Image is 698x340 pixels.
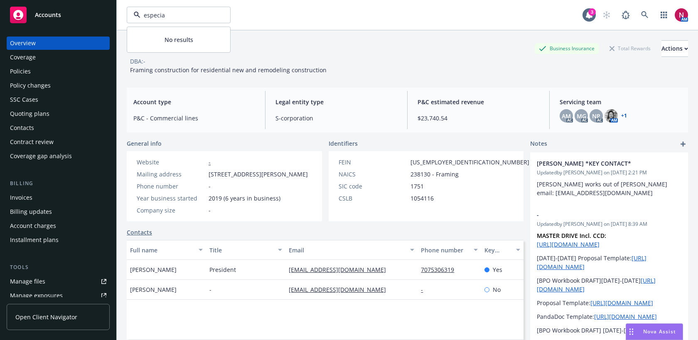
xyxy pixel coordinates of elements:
a: Contacts [7,121,110,135]
div: Website [137,158,205,166]
span: - [209,182,211,191]
div: Drag to move [626,324,637,340]
span: Framing construction for residential new and remodeling construction [130,66,327,74]
div: Company size [137,206,205,215]
a: Quoting plans [7,107,110,120]
span: [PERSON_NAME] works out of [PERSON_NAME] email: [EMAIL_ADDRESS][DOMAIN_NAME] [537,180,669,197]
a: - [209,158,211,166]
a: Account charges [7,219,110,232]
div: Tools [7,263,110,272]
div: Manage exposures [10,289,63,302]
div: Manage files [10,275,45,288]
span: - [209,285,211,294]
div: Contract review [10,135,54,149]
span: Legal entity type [275,98,397,106]
div: Quoting plans [10,107,49,120]
a: [EMAIL_ADDRESS][DOMAIN_NAME] [289,286,393,294]
a: Contacts [127,228,152,237]
div: Coverage gap analysis [10,149,72,163]
span: [PERSON_NAME] [130,265,177,274]
span: Servicing team [560,98,681,106]
a: Billing updates [7,205,110,218]
a: - [421,286,430,294]
span: Nova Assist [643,328,676,335]
button: Phone number [418,240,481,260]
button: Nova Assist [626,323,683,340]
span: [STREET_ADDRESS][PERSON_NAME] [209,170,308,179]
span: AM [562,112,571,120]
div: SSC Cases [10,93,38,106]
a: Coverage gap analysis [7,149,110,163]
div: Phone number [421,246,469,254]
div: [PERSON_NAME] *KEY CONTACT*Updatedby [PERSON_NAME] on [DATE] 2:21 PM[PERSON_NAME] works out of [P... [530,152,688,204]
div: Actions [661,41,688,56]
span: S-corporation [275,114,397,122]
div: Policies [10,65,31,78]
button: Actions [661,40,688,57]
span: NP [592,112,600,120]
span: Identifiers [329,139,358,148]
a: [EMAIL_ADDRESS][DOMAIN_NAME] [289,266,393,274]
a: +1 [621,113,627,118]
a: Contract review [7,135,110,149]
a: 7075306319 [421,266,461,274]
button: Key contact [481,240,523,260]
div: DBA: - [130,57,145,66]
div: Email [289,246,405,254]
a: add [678,139,688,149]
span: $23,740.54 [418,114,539,122]
div: Overview [10,37,36,50]
p: PandaDoc Template: [537,312,681,321]
div: Full name [130,246,194,254]
div: Coverage [10,51,36,64]
span: [US_EMPLOYER_IDENTIFICATION_NUMBER] [410,158,529,166]
span: MG [577,112,586,120]
a: [URL][DOMAIN_NAME] [594,313,657,320]
span: Updated by [PERSON_NAME] on [DATE] 8:39 AM [537,220,681,228]
div: Account charges [10,219,56,232]
span: President [209,265,236,274]
span: 1751 [410,182,424,191]
span: No [493,285,501,294]
span: [PERSON_NAME] [130,285,177,294]
a: Overview [7,37,110,50]
span: Open Client Navigator [15,313,77,321]
div: Invoices [10,191,32,204]
p: [DATE]-[DATE] Proposal Template: [537,254,681,271]
a: Manage exposures [7,289,110,302]
p: [BPO Workbook DRAFT][DATE]-[DATE] [537,276,681,294]
span: No results [127,27,230,52]
a: Installment plans [7,233,110,247]
div: Year business started [137,194,205,203]
strong: MASTER DRIVE Incl. CCD: [537,232,606,240]
div: CSLB [339,194,407,203]
button: Full name [127,240,206,260]
span: Accounts [35,12,61,18]
button: Email [285,240,418,260]
div: Contacts [10,121,34,135]
a: Accounts [7,3,110,27]
div: Key contact [484,246,511,254]
a: Switch app [656,7,672,23]
a: Start snowing [598,7,615,23]
div: Total Rewards [605,43,655,54]
a: Invoices [7,191,110,204]
span: P&C - Commercial lines [133,114,255,122]
a: Manage files [7,275,110,288]
div: NAICS [339,170,407,179]
span: - [537,210,660,219]
div: Policy changes [10,79,51,92]
a: Search [637,7,653,23]
span: - [209,206,211,215]
div: Title [209,246,273,254]
span: P&C estimated revenue [418,98,539,106]
div: Billing updates [10,205,52,218]
span: [PERSON_NAME] *KEY CONTACT* [537,159,660,168]
button: Title [206,240,285,260]
a: Policy changes [7,79,110,92]
input: Filter by keyword [140,11,214,20]
img: photo [675,8,688,22]
div: Business Insurance [535,43,599,54]
div: Phone number [137,182,205,191]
